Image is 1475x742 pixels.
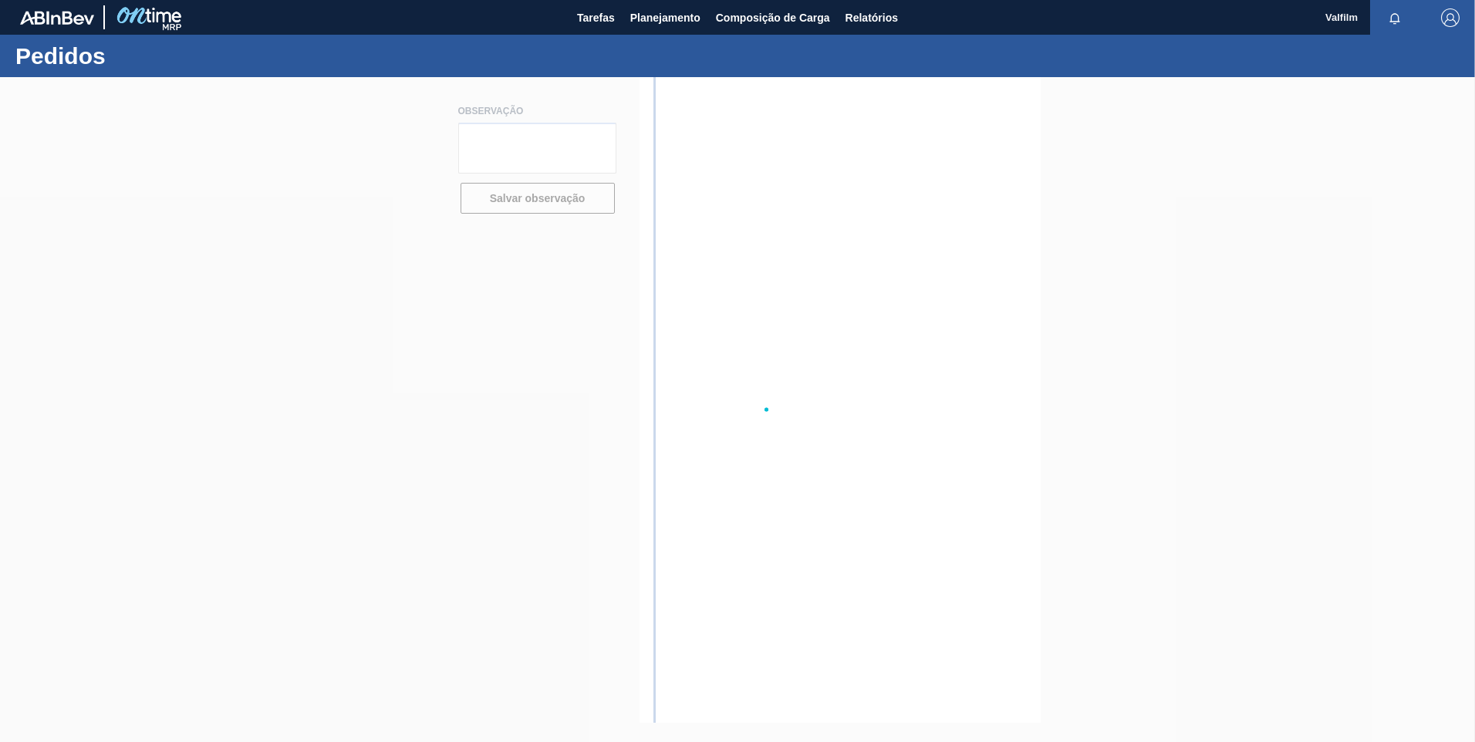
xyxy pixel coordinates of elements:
[630,8,700,27] span: Planejamento
[846,8,898,27] span: Relatórios
[15,47,289,65] h1: Pedidos
[1370,7,1419,29] button: Notificações
[577,8,615,27] span: Tarefas
[716,8,830,27] span: Composição de Carga
[1441,8,1460,27] img: Logout
[20,11,94,25] img: TNhmsLtSVTkK8tSr43FrP2fwEKptu5GPRR3wAAAABJRU5ErkJggg==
